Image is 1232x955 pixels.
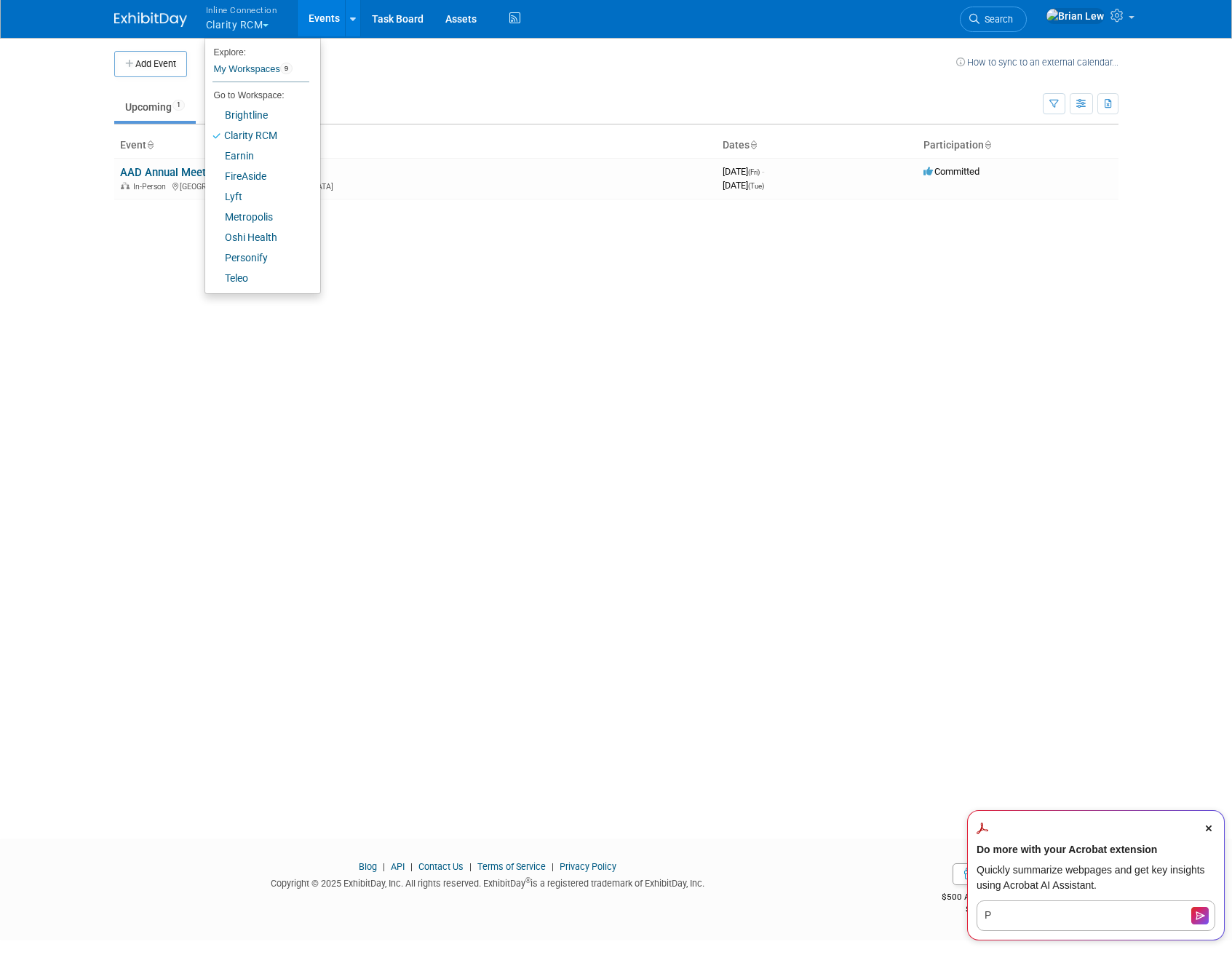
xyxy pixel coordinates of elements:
a: Terms of Service [477,861,546,872]
a: Search [960,7,1027,32]
a: Blog [359,861,377,872]
span: [DATE] [723,166,764,177]
span: - [762,166,764,177]
th: Event [114,133,717,158]
span: [DATE] [723,180,764,191]
a: Earnin [205,146,309,166]
a: Contact Us [418,861,464,872]
div: $500 Amazon gift card for you, [883,881,1118,915]
a: Teleo [205,268,309,288]
span: (Fri) [748,168,760,176]
th: Participation [918,133,1118,158]
span: Search [979,14,1013,25]
img: Brian Lew [1046,8,1105,24]
a: Privacy Policy [560,861,616,872]
span: | [379,861,389,872]
a: FireAside [205,166,309,186]
span: | [548,861,557,872]
img: ExhibitDay [114,12,187,27]
a: Brightline [205,105,309,125]
a: Past [199,93,242,121]
li: Explore: [205,44,309,57]
a: How to sync to an external calendar... [956,57,1118,68]
span: 1 [172,100,185,111]
button: Add Event [114,51,187,77]
a: Sort by Start Date [750,139,757,151]
span: In-Person [133,182,170,191]
div: Copyright © 2025 ExhibitDay, Inc. All rights reserved. ExhibitDay is a registered trademark of Ex... [114,873,862,890]
span: Inline Connection [206,2,277,17]
span: 9 [280,63,293,74]
a: Metropolis [205,207,309,227]
span: | [466,861,475,872]
li: Go to Workspace: [205,86,309,105]
a: Clarity RCM [205,125,309,146]
a: My Workspaces9 [212,57,309,82]
a: Lyft [205,186,309,207]
a: Oshi Health [205,227,309,247]
div: [GEOGRAPHIC_DATA], [GEOGRAPHIC_DATA] [120,180,711,191]
a: Refer & Earn [953,863,1049,885]
a: Sort by Participation Type [984,139,991,151]
img: In-Person Event [121,182,130,189]
span: (Tue) [748,182,764,190]
span: | [407,861,416,872]
div: $150 off for them. [883,903,1118,916]
a: API [391,861,405,872]
th: Dates [717,133,918,158]
sup: ® [525,876,530,884]
a: Sort by Event Name [146,139,154,151]
a: AAD Annual Meeting 2026 [120,166,247,179]
a: Upcoming1 [114,93,196,121]
a: Personify [205,247,309,268]
span: Committed [923,166,979,177]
